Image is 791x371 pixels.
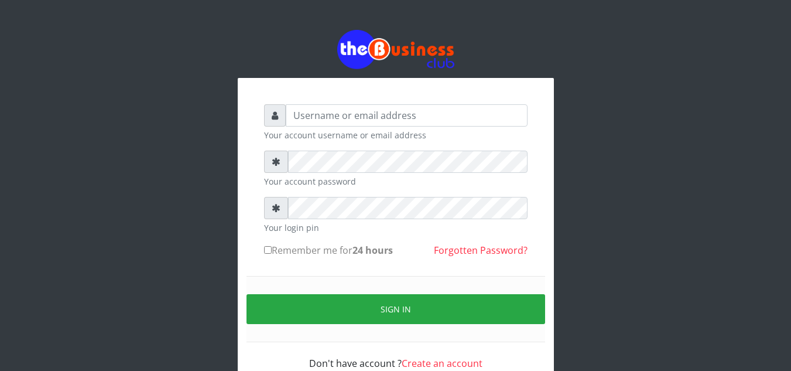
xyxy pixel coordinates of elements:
small: Your login pin [264,222,528,234]
button: Sign in [246,294,545,324]
input: Remember me for24 hours [264,246,272,254]
a: Create an account [402,357,482,370]
b: 24 hours [352,244,393,257]
input: Username or email address [286,104,528,127]
div: Don't have account ? [264,342,528,370]
small: Your account password [264,175,528,188]
label: Remember me for [264,243,393,257]
a: Forgotten Password? [434,244,528,257]
small: Your account username or email address [264,129,528,141]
